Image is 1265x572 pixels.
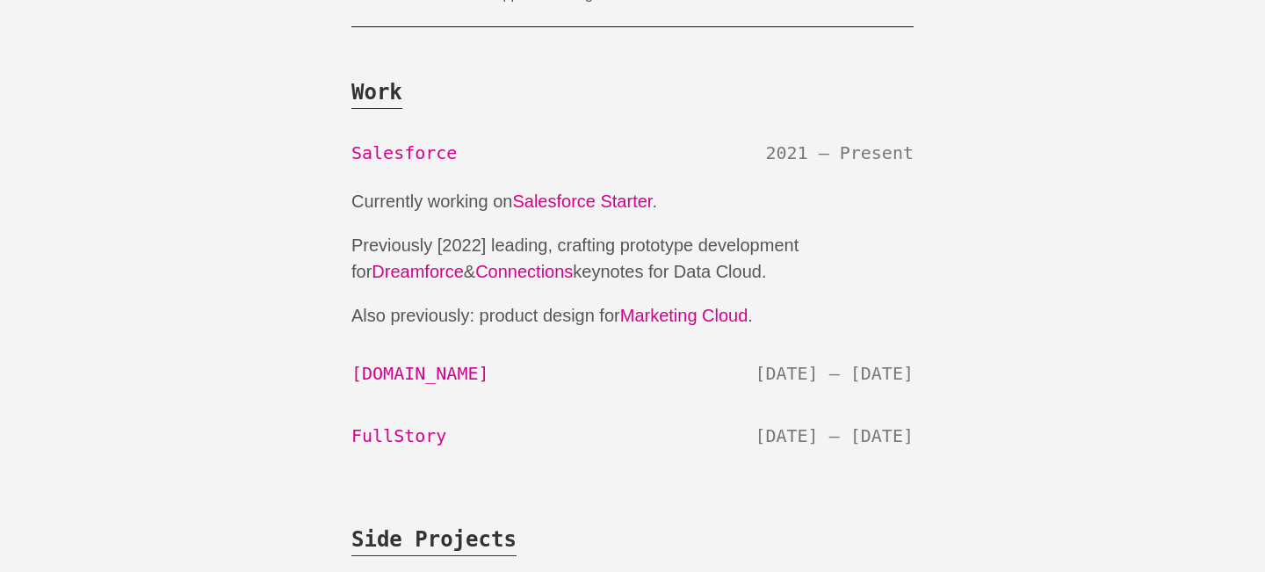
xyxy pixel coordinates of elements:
a: Salesforce Starter [512,192,652,211]
p: Currently working on . [351,188,914,214]
a: FullStory [351,425,446,446]
span: Work [351,80,402,109]
p: Previously [2022] leading, crafting prototype development for & keynotes for Data Cloud. [351,232,914,285]
span: 2021 – Present [765,142,914,163]
span: [DATE] – [DATE] [755,425,914,446]
a: Connections [475,262,573,281]
a: Marketing Cloud [620,306,748,325]
span: [DATE] – [DATE] [755,363,914,384]
a: Salesforce [351,142,457,163]
a: [DOMAIN_NAME] [351,363,489,384]
a: Dreamforce [372,262,463,281]
p: Also previously: product design for . [351,302,914,329]
span: Side Projects [351,527,517,556]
